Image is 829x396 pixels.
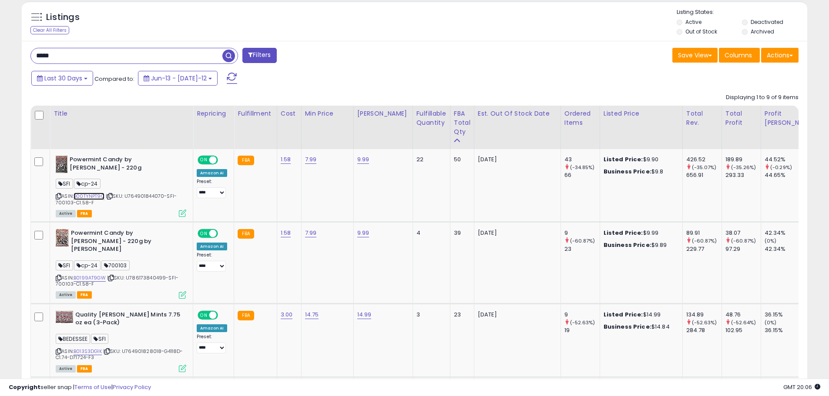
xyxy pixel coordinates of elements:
[570,237,595,244] small: (-60.87%)
[281,155,291,164] a: 1.58
[725,311,761,319] div: 48.76
[765,156,820,163] div: 44.52%
[725,245,761,253] div: 97.29
[56,193,177,206] span: | SKU: U764901844070-SFI-700103-C1.58-F
[564,326,600,334] div: 19
[113,383,151,391] a: Privacy Policy
[242,48,276,63] button: Filters
[725,109,757,127] div: Total Profit
[604,167,651,176] b: Business Price:
[604,241,676,249] div: $9.89
[44,74,82,83] span: Last 30 Days
[751,28,774,35] label: Archived
[478,156,554,163] p: [DATE]
[9,383,151,392] div: seller snap | |
[217,156,231,164] span: OFF
[564,109,596,127] div: Ordered Items
[54,109,189,118] div: Title
[416,229,443,237] div: 4
[685,18,701,26] label: Active
[686,326,722,334] div: 284.78
[305,310,319,319] a: 14.75
[761,48,799,63] button: Actions
[56,291,76,299] span: All listings currently available for purchase on Amazon
[686,171,722,179] div: 656.91
[357,310,372,319] a: 14.99
[692,164,716,171] small: (-35.07%)
[416,156,443,163] div: 22
[604,156,676,163] div: $9.90
[74,193,104,200] a: B00TYNPT9Q
[217,311,231,319] span: OFF
[604,311,676,319] div: $14.99
[564,171,600,179] div: 66
[604,229,643,237] b: Listed Price:
[56,229,186,298] div: ASIN:
[151,74,207,83] span: Jun-13 - [DATE]-12
[198,156,209,164] span: ON
[604,229,676,237] div: $9.99
[765,311,820,319] div: 36.15%
[305,229,317,237] a: 7.99
[725,326,761,334] div: 102.95
[56,311,73,323] img: 61ZBh-5n5-L._SL40_.jpg
[765,245,820,253] div: 42.34%
[74,383,111,391] a: Terms of Use
[74,348,102,355] a: B013S3DG1K
[56,274,178,287] span: | SKU: U786173840499-SFI-700103-C1.58-F
[454,229,467,237] div: 39
[765,326,820,334] div: 36.15%
[357,155,369,164] a: 9.99
[719,48,760,63] button: Columns
[197,252,227,272] div: Preset:
[197,169,227,177] div: Amazon AI
[478,229,554,237] p: [DATE]
[357,109,409,118] div: [PERSON_NAME]
[725,51,752,60] span: Columns
[198,230,209,237] span: ON
[56,334,90,344] span: BEDESSEE
[197,109,230,118] div: Repricing
[726,93,799,102] div: Displaying 1 to 9 of 9 items
[686,156,722,163] div: 426.52
[46,11,80,23] h5: Listings
[197,243,227,250] div: Amazon AI
[570,319,595,326] small: (-52.63%)
[74,179,101,189] span: cp-24
[56,156,186,216] div: ASIN:
[74,260,101,270] span: cp-24
[77,210,92,217] span: FBA
[238,229,254,239] small: FBA
[725,229,761,237] div: 38.07
[31,71,93,86] button: Last 30 Days
[692,237,717,244] small: (-60.87%)
[604,323,651,331] b: Business Price:
[604,323,676,331] div: $14.84
[75,311,181,329] b: Quality [PERSON_NAME] Mints 7.75 oz ea (3-Pack)
[604,155,643,163] b: Listed Price:
[765,237,777,244] small: (0%)
[91,334,108,344] span: SFI
[197,334,227,353] div: Preset:
[198,311,209,319] span: ON
[30,26,69,34] div: Clear All Filters
[454,156,467,163] div: 50
[56,365,76,373] span: All listings currently available for purchase on Amazon
[686,245,722,253] div: 229.77
[101,260,130,270] span: 700103
[770,164,792,171] small: (-0.29%)
[564,245,600,253] div: 23
[56,210,76,217] span: All listings currently available for purchase on Amazon
[478,311,554,319] p: [DATE]
[604,241,651,249] b: Business Price:
[217,230,231,237] span: OFF
[765,171,820,179] div: 44.65%
[685,28,717,35] label: Out of Stock
[94,75,134,83] span: Compared to:
[783,383,820,391] span: 2025-08-12 20:06 GMT
[305,109,350,118] div: Min Price
[281,109,298,118] div: Cost
[564,229,600,237] div: 9
[725,171,761,179] div: 293.33
[238,311,254,320] small: FBA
